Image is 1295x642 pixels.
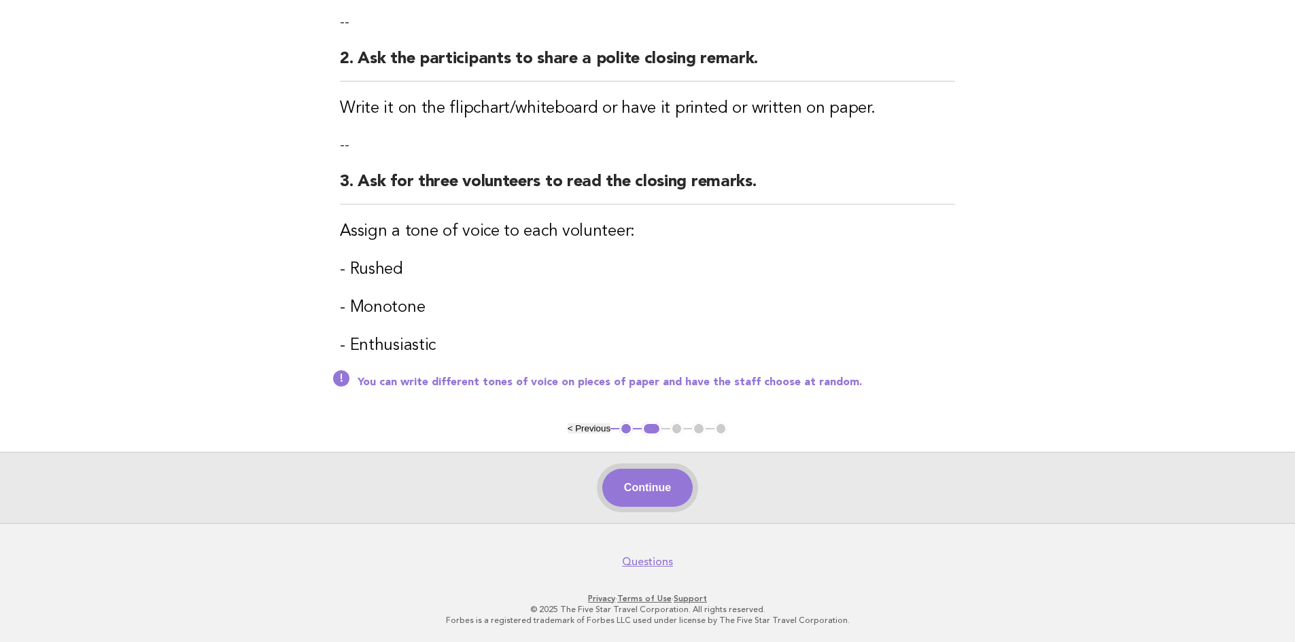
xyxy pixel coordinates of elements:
[232,604,1064,615] p: © 2025 The Five Star Travel Corporation. All rights reserved.
[340,171,955,204] h2: 3. Ask for three volunteers to read the closing remarks.
[340,259,955,281] h3: - Rushed
[340,297,955,319] h3: - Monotone
[340,136,955,155] p: --
[619,422,633,435] button: 1
[340,48,955,82] h2: 2. Ask the participants to share a polite closing remark.
[622,555,673,569] a: Questions
[642,422,661,435] button: 2
[232,615,1064,626] p: Forbes is a registered trademark of Forbes LLC used under license by The Five Star Travel Corpora...
[617,594,672,603] a: Terms of Use
[602,469,693,507] button: Continue
[340,98,955,120] h3: Write it on the flipchart/whiteboard or have it printed or written on paper.
[340,221,955,243] h3: Assign a tone of voice to each volunteer:
[340,13,955,32] p: --
[232,593,1064,604] p: · ·
[568,423,610,433] button: < Previous
[358,376,955,389] p: You can write different tones of voice on pieces of paper and have the staff choose at random.
[588,594,615,603] a: Privacy
[674,594,707,603] a: Support
[340,335,955,357] h3: - Enthusiastic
